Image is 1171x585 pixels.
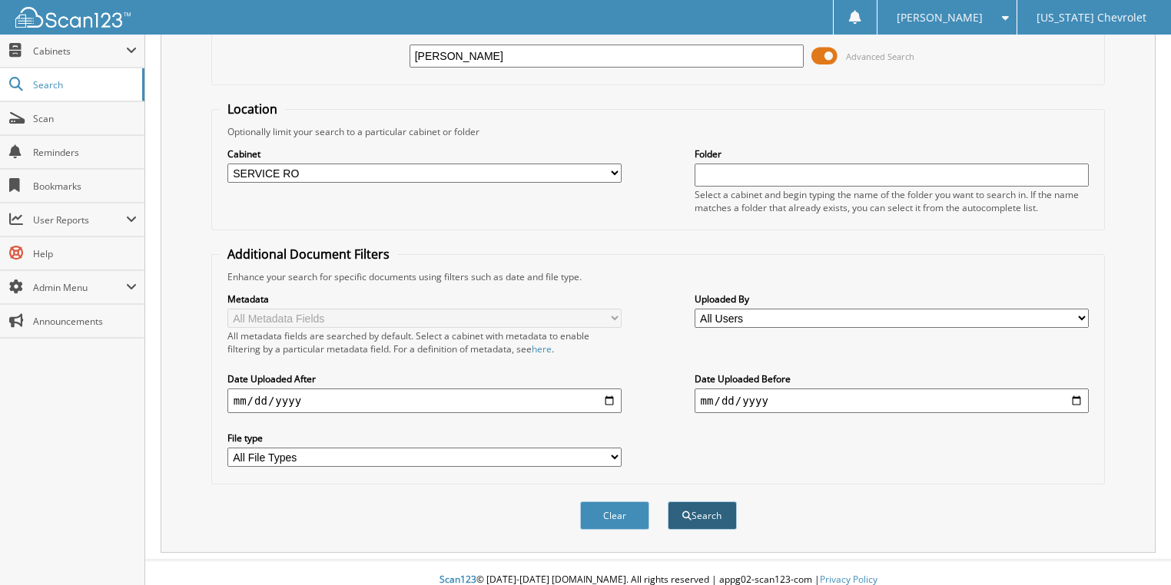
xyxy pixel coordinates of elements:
[227,372,622,385] label: Date Uploaded After
[695,292,1090,306] label: Uploaded By
[33,180,137,193] span: Bookmarks
[532,342,552,355] a: here
[1094,511,1171,585] iframe: Chat Widget
[220,101,285,117] legend: Location
[695,188,1090,214] div: Select a cabinet and begin typing the name of the folder you want to search in. If the name match...
[227,292,622,306] label: Metadata
[33,213,126,226] span: User Reports
[227,329,622,355] div: All metadata fields are searched by default. Select a cabinet with metadata to enable filtering b...
[695,147,1090,160] label: Folder
[580,501,649,530] button: Clear
[33,78,134,91] span: Search
[220,125,1097,138] div: Optionally limit your search to a particular cabinet or folder
[227,431,622,445] label: File type
[227,388,622,413] input: start
[33,146,137,159] span: Reminders
[220,270,1097,283] div: Enhance your search for specific documents using filters such as date and file type.
[1037,13,1146,22] span: [US_STATE] Chevrolet
[33,112,137,125] span: Scan
[33,315,137,328] span: Announcements
[897,13,983,22] span: [PERSON_NAME]
[846,51,914,62] span: Advanced Search
[33,45,126,58] span: Cabinets
[33,247,137,260] span: Help
[227,147,622,160] label: Cabinet
[695,372,1090,385] label: Date Uploaded Before
[15,7,131,28] img: scan123-logo-white.svg
[33,281,126,294] span: Admin Menu
[668,501,737,530] button: Search
[220,246,397,263] legend: Additional Document Filters
[695,388,1090,413] input: end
